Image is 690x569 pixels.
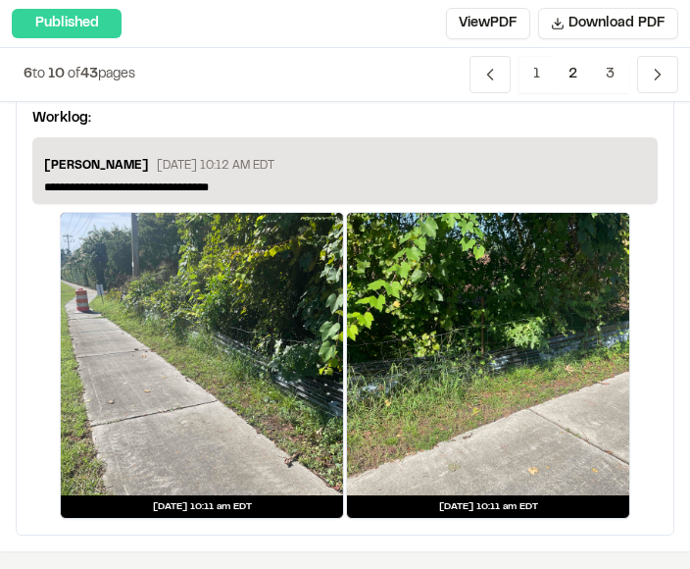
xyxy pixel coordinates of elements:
[32,108,91,129] p: Worklog:
[568,13,665,34] span: Download PDF
[446,8,530,39] button: ViewPDF
[157,157,274,175] p: [DATE] 10:12 AM EDT
[591,56,629,93] span: 3
[44,157,149,179] p: [PERSON_NAME]
[24,64,135,85] p: to of pages
[12,9,122,38] div: Published
[518,56,555,93] span: 1
[80,69,98,80] span: 43
[346,212,630,519] a: [DATE] 10:11 am EDT
[60,212,344,519] a: [DATE] 10:11 am EDT
[24,69,32,80] span: 6
[469,56,678,93] nav: Navigation
[347,495,629,518] div: [DATE] 10:11 am EDT
[554,56,592,93] span: 2
[61,495,343,518] div: [DATE] 10:11 am EDT
[48,69,65,80] span: 10
[538,8,678,39] button: Download PDF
